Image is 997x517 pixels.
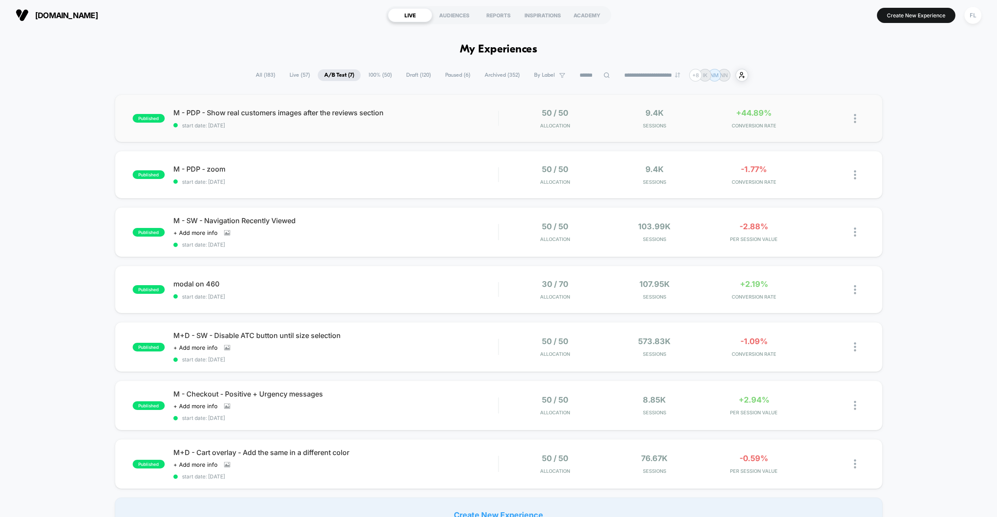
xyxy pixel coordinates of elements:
[542,165,568,174] span: 50 / 50
[173,331,498,340] span: M+D - SW - Disable ATC button until size selection
[133,343,165,351] span: published
[736,108,772,117] span: +44.89%
[133,114,165,123] span: published
[607,351,702,357] span: Sessions
[173,179,498,185] span: start date: [DATE]
[388,8,432,22] div: LIVE
[854,114,856,123] img: close
[362,69,398,81] span: 100% ( 50 )
[607,179,702,185] span: Sessions
[707,179,802,185] span: CONVERSION RATE
[13,8,101,22] button: [DOMAIN_NAME]
[707,294,802,300] span: CONVERSION RATE
[854,401,856,410] img: close
[173,108,498,117] span: M - PDP - Show real customers images after the reviews section
[173,473,498,480] span: start date: [DATE]
[542,454,568,463] span: 50 / 50
[540,123,570,129] span: Allocation
[740,280,768,289] span: +2.19%
[16,9,29,22] img: Visually logo
[542,395,568,404] span: 50 / 50
[707,123,802,129] span: CONVERSION RATE
[173,390,498,398] span: M - Checkout - Positive + Urgency messages
[740,337,768,346] span: -1.09%
[173,403,218,410] span: + Add more info
[249,69,282,81] span: All ( 183 )
[540,410,570,416] span: Allocation
[964,7,981,24] div: FL
[741,165,767,174] span: -1.77%
[476,8,521,22] div: REPORTS
[962,7,984,24] button: FL
[173,241,498,248] span: start date: [DATE]
[607,410,702,416] span: Sessions
[540,351,570,357] span: Allocation
[542,108,568,117] span: 50 / 50
[542,337,568,346] span: 50 / 50
[854,228,856,237] img: close
[439,69,477,81] span: Paused ( 6 )
[478,69,526,81] span: Archived ( 352 )
[707,468,802,474] span: PER SESSION VALUE
[173,461,218,468] span: + Add more info
[173,344,218,351] span: + Add more info
[720,72,728,78] p: NN
[133,401,165,410] span: published
[689,69,702,81] div: + 8
[173,293,498,300] span: start date: [DATE]
[133,285,165,294] span: published
[173,122,498,129] span: start date: [DATE]
[35,11,98,20] span: [DOMAIN_NAME]
[173,280,498,288] span: modal on 460
[643,395,666,404] span: 8.85k
[460,43,538,56] h1: My Experiences
[283,69,316,81] span: Live ( 57 )
[854,285,856,294] img: close
[540,294,570,300] span: Allocation
[173,415,498,421] span: start date: [DATE]
[133,228,165,237] span: published
[645,165,664,174] span: 9.4k
[645,108,664,117] span: 9.4k
[641,454,668,463] span: 76.67k
[521,8,565,22] div: INSPIRATIONS
[740,222,768,231] span: -2.88%
[710,72,719,78] p: NM
[173,216,498,225] span: M - SW - Navigation Recently Viewed
[318,69,361,81] span: A/B Test ( 7 )
[675,72,680,78] img: end
[540,179,570,185] span: Allocation
[565,8,609,22] div: ACADEMY
[707,236,802,242] span: PER SESSION VALUE
[638,337,671,346] span: 573.83k
[877,8,955,23] button: Create New Experience
[739,395,769,404] span: +2.94%
[173,165,498,173] span: M - PDP - zoom
[540,236,570,242] span: Allocation
[639,280,670,289] span: 107.95k
[432,8,476,22] div: AUDIENCES
[607,123,702,129] span: Sessions
[703,72,707,78] p: IK
[400,69,437,81] span: Draft ( 120 )
[707,410,802,416] span: PER SESSION VALUE
[173,356,498,363] span: start date: [DATE]
[707,351,802,357] span: CONVERSION RATE
[607,468,702,474] span: Sessions
[534,72,555,78] span: By Label
[607,294,702,300] span: Sessions
[133,460,165,468] span: published
[638,222,671,231] span: 103.99k
[854,170,856,179] img: close
[173,229,218,236] span: + Add more info
[740,454,768,463] span: -0.59%
[173,448,498,457] span: M+D - Cart overlay - Add the same in a different color
[540,468,570,474] span: Allocation
[854,459,856,468] img: close
[607,236,702,242] span: Sessions
[854,342,856,351] img: close
[133,170,165,179] span: published
[542,280,568,289] span: 30 / 70
[542,222,568,231] span: 50 / 50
